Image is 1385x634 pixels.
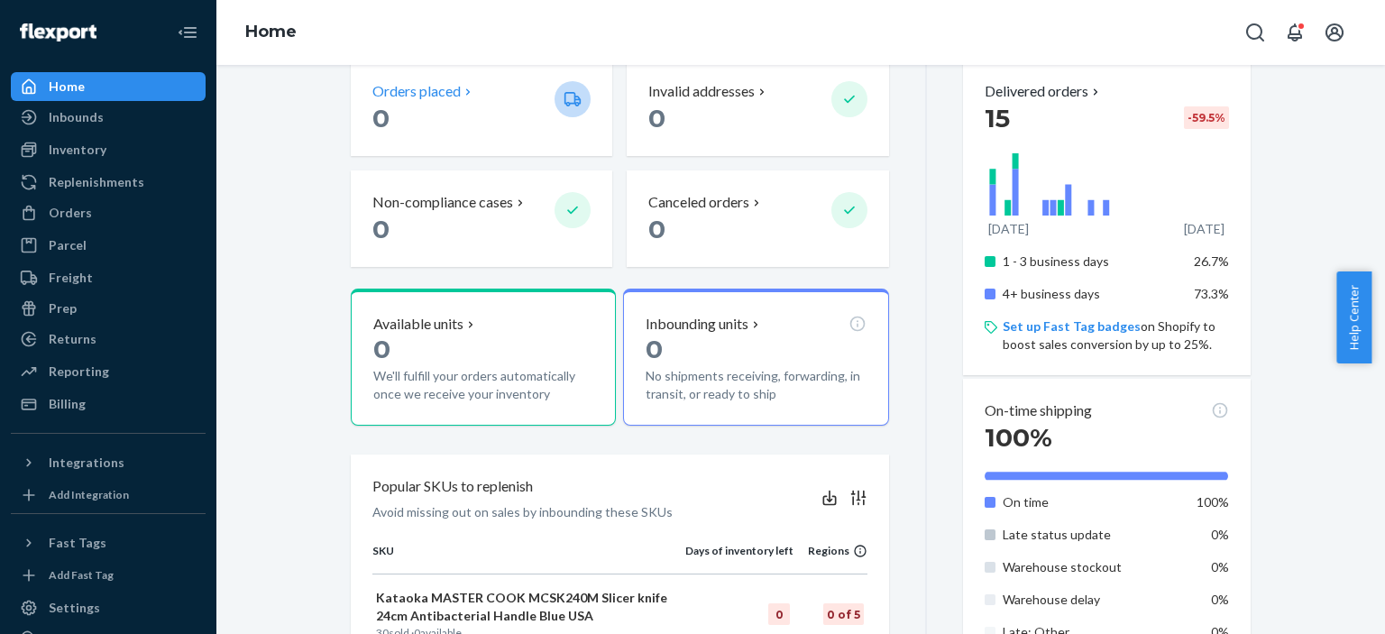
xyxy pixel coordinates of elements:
[49,363,109,381] div: Reporting
[1003,558,1180,576] p: Warehouse stockout
[351,289,616,426] button: Available units0We'll fulfill your orders automatically once we receive your inventory
[231,6,311,59] ol: breadcrumbs
[11,448,206,477] button: Integrations
[49,269,93,287] div: Freight
[11,231,206,260] a: Parcel
[170,14,206,51] button: Close Navigation
[49,599,100,617] div: Settings
[373,314,463,335] p: Available units
[372,214,390,244] span: 0
[372,503,673,521] p: Avoid missing out on sales by inbounding these SKUs
[985,400,1092,421] p: On-time shipping
[1003,317,1229,354] p: on Shopify to boost sales conversion by up to 25%.
[49,204,92,222] div: Orders
[1211,559,1229,574] span: 0%
[1211,527,1229,542] span: 0%
[11,103,206,132] a: Inbounds
[49,236,87,254] div: Parcel
[49,108,104,126] div: Inbounds
[11,325,206,354] a: Returns
[648,214,665,244] span: 0
[1277,14,1313,51] button: Open notifications
[11,72,206,101] a: Home
[1194,286,1229,301] span: 73.3%
[11,593,206,622] a: Settings
[49,395,86,413] div: Billing
[685,543,793,574] th: Days of inventory left
[823,603,864,625] div: 0 of 5
[793,543,867,558] div: Regions
[1003,526,1180,544] p: Late status update
[648,103,665,133] span: 0
[1003,253,1180,271] p: 1 - 3 business days
[627,170,888,267] button: Canceled orders 0
[627,60,888,156] button: Invalid addresses 0
[49,487,129,502] div: Add Integration
[985,422,1052,453] span: 100%
[49,567,114,583] div: Add Fast Tag
[245,22,297,41] a: Home
[11,294,206,323] a: Prep
[1003,591,1180,609] p: Warehouse delay
[1003,318,1141,334] a: Set up Fast Tag badges
[376,589,682,625] p: Kataoka MASTER COOK MCSK240M Slicer knife 24cm Antibacterial Handle Blue USA
[372,192,513,213] p: Non-compliance cases
[49,299,77,317] div: Prep
[768,603,790,625] div: 0
[646,334,663,364] span: 0
[49,78,85,96] div: Home
[49,330,96,348] div: Returns
[646,367,866,403] p: No shipments receiving, forwarding, in transit, or ready to ship
[372,103,390,133] span: 0
[11,168,206,197] a: Replenishments
[49,454,124,472] div: Integrations
[373,367,593,403] p: We'll fulfill your orders automatically once we receive your inventory
[648,81,755,102] p: Invalid addresses
[49,173,144,191] div: Replenishments
[1336,271,1371,363] button: Help Center
[1211,592,1229,607] span: 0%
[988,220,1029,238] p: [DATE]
[623,289,888,426] button: Inbounding units0No shipments receiving, forwarding, in transit, or ready to ship
[11,263,206,292] a: Freight
[11,135,206,164] a: Inventory
[11,528,206,557] button: Fast Tags
[372,476,533,497] p: Popular SKUs to replenish
[648,192,749,213] p: Canceled orders
[1003,493,1180,511] p: On time
[11,484,206,506] a: Add Integration
[351,170,612,267] button: Non-compliance cases 0
[985,103,1010,133] span: 15
[1003,285,1180,303] p: 4+ business days
[372,543,685,574] th: SKU
[1194,253,1229,269] span: 26.7%
[1316,14,1353,51] button: Open account menu
[372,81,461,102] p: Orders placed
[49,534,106,552] div: Fast Tags
[11,198,206,227] a: Orders
[49,141,106,159] div: Inventory
[11,565,206,586] a: Add Fast Tag
[351,60,612,156] button: Orders placed 0
[1184,106,1229,129] div: -59.5 %
[1237,14,1273,51] button: Open Search Box
[646,314,748,335] p: Inbounding units
[373,334,390,364] span: 0
[11,357,206,386] a: Reporting
[985,81,1103,102] button: Delivered orders
[11,390,206,418] a: Billing
[1184,220,1224,238] p: [DATE]
[20,23,96,41] img: Flexport logo
[1197,494,1229,510] span: 100%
